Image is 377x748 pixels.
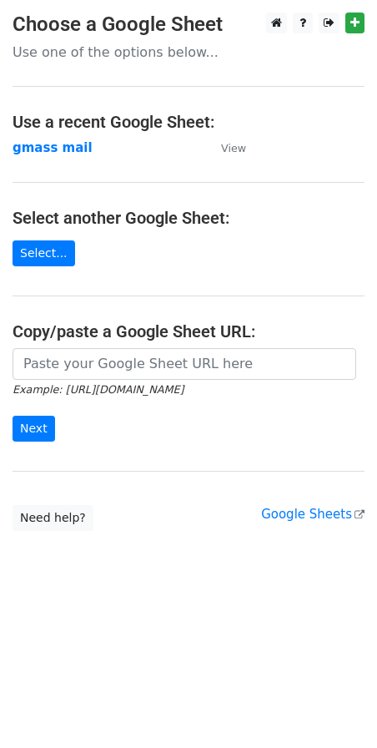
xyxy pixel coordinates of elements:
[13,140,93,155] a: gmass mail
[13,112,364,132] h4: Use a recent Google Sheet:
[13,505,93,531] a: Need help?
[13,348,356,380] input: Paste your Google Sheet URL here
[261,507,364,522] a: Google Sheets
[13,43,364,61] p: Use one of the options below...
[13,321,364,341] h4: Copy/paste a Google Sheet URL:
[13,240,75,266] a: Select...
[13,208,364,228] h4: Select another Google Sheet:
[13,383,183,396] small: Example: [URL][DOMAIN_NAME]
[221,142,246,154] small: View
[13,416,55,442] input: Next
[13,13,364,37] h3: Choose a Google Sheet
[204,140,246,155] a: View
